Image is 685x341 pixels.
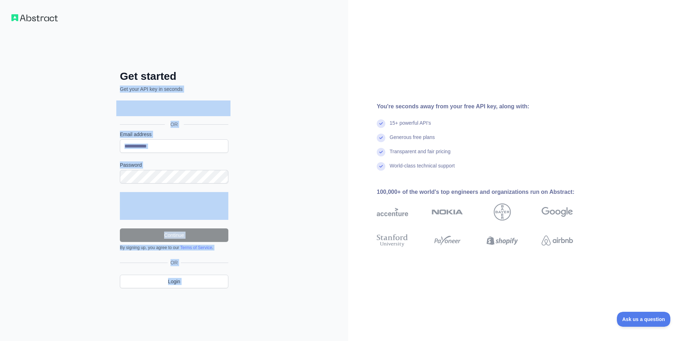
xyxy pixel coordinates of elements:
[487,233,518,248] img: shopify
[432,203,463,221] img: nokia
[542,233,573,248] img: airbnb
[120,245,228,250] div: By signing up, you agree to our .
[377,102,596,111] div: You're seconds away from your free API key, along with:
[377,162,385,171] img: check mark
[120,161,228,169] label: Password
[390,148,451,162] div: Transparent and fair pricing
[390,134,435,148] div: Generous free plans
[120,70,228,83] h2: Get started
[165,121,184,128] span: OR
[180,245,212,250] a: Terms of Service
[120,275,228,288] a: Login
[390,162,455,176] div: World-class technical support
[494,203,511,221] img: bayer
[120,131,228,138] label: Email address
[11,14,58,21] img: Workflow
[377,203,408,221] img: accenture
[432,233,463,248] img: payoneer
[377,233,408,248] img: stanford university
[116,100,230,116] iframe: Sign in with Google Button
[120,192,228,220] iframe: reCAPTCHA
[377,188,596,196] div: 100,000+ of the world's top engineers and organizations run on Abstract:
[390,119,431,134] div: 15+ powerful API's
[377,148,385,156] img: check mark
[542,203,573,221] img: google
[120,228,228,242] button: Continue
[377,134,385,142] img: check mark
[617,312,671,327] iframe: Toggle Customer Support
[168,259,181,266] span: OR
[377,119,385,128] img: check mark
[120,86,228,93] p: Get your API key in seconds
